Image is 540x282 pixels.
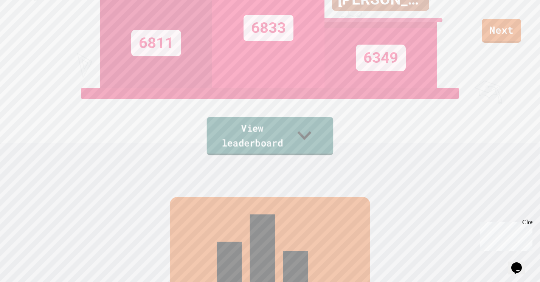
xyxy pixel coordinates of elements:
[482,19,521,43] a: Next
[131,30,181,56] div: 6811
[508,252,532,274] iframe: chat widget
[3,3,52,48] div: Chat with us now!Close
[207,117,333,155] a: View leaderboard
[477,219,532,251] iframe: chat widget
[244,15,293,41] div: 6833
[356,45,406,71] div: 6349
